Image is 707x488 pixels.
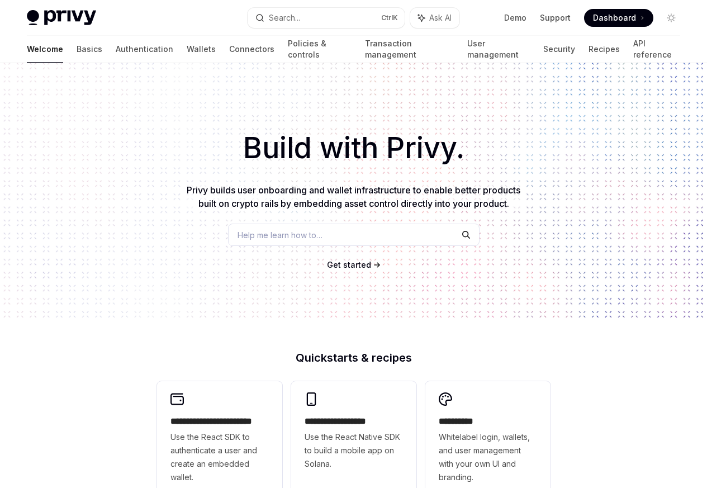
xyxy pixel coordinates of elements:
a: Get started [327,259,371,271]
span: Get started [327,260,371,269]
span: Privy builds user onboarding and wallet infrastructure to enable better products built on crypto ... [187,184,520,209]
a: Recipes [589,36,620,63]
a: Basics [77,36,102,63]
span: Help me learn how to… [238,229,322,241]
h1: Build with Privy. [18,126,689,170]
a: Policies & controls [288,36,352,63]
a: Support [540,12,571,23]
span: Whitelabel login, wallets, and user management with your own UI and branding. [439,430,537,484]
a: API reference [633,36,680,63]
a: Security [543,36,575,63]
span: Ask AI [429,12,452,23]
a: Welcome [27,36,63,63]
a: Demo [504,12,526,23]
a: Transaction management [365,36,453,63]
h2: Quickstarts & recipes [157,352,551,363]
a: User management [467,36,530,63]
span: Use the React SDK to authenticate a user and create an embedded wallet. [170,430,269,484]
span: Dashboard [593,12,636,23]
a: Authentication [116,36,173,63]
div: Search... [269,11,300,25]
a: Dashboard [584,9,653,27]
button: Ask AI [410,8,459,28]
span: Use the React Native SDK to build a mobile app on Solana. [305,430,403,471]
a: Wallets [187,36,216,63]
a: Connectors [229,36,274,63]
button: Search...CtrlK [248,8,405,28]
button: Toggle dark mode [662,9,680,27]
img: light logo [27,10,96,26]
span: Ctrl K [381,13,398,22]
